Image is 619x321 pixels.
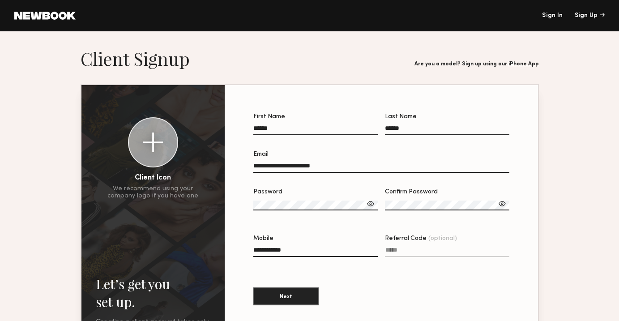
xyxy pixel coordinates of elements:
h2: Let’s get you set up. [96,275,210,311]
input: Password [253,201,378,210]
div: Password [253,189,378,195]
div: Confirm Password [385,189,509,195]
a: iPhone App [508,61,539,67]
input: Referral Code(optional) [385,247,509,257]
input: Confirm Password [385,201,509,210]
span: (optional) [428,235,457,242]
input: Last Name [385,125,509,135]
h1: Client Signup [81,47,190,70]
input: First Name [253,125,378,135]
input: Email [253,163,509,173]
div: Last Name [385,114,509,120]
div: Referral Code [385,235,509,242]
div: Mobile [253,235,378,242]
a: Sign In [542,13,563,19]
div: Client Icon [135,175,171,182]
div: First Name [253,114,378,120]
div: Are you a model? Sign up using our [414,61,539,67]
input: Mobile [253,247,378,257]
div: Sign Up [575,13,605,19]
div: We recommend using your company logo if you have one [107,185,198,200]
div: Email [253,151,509,158]
button: Next [253,287,319,305]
